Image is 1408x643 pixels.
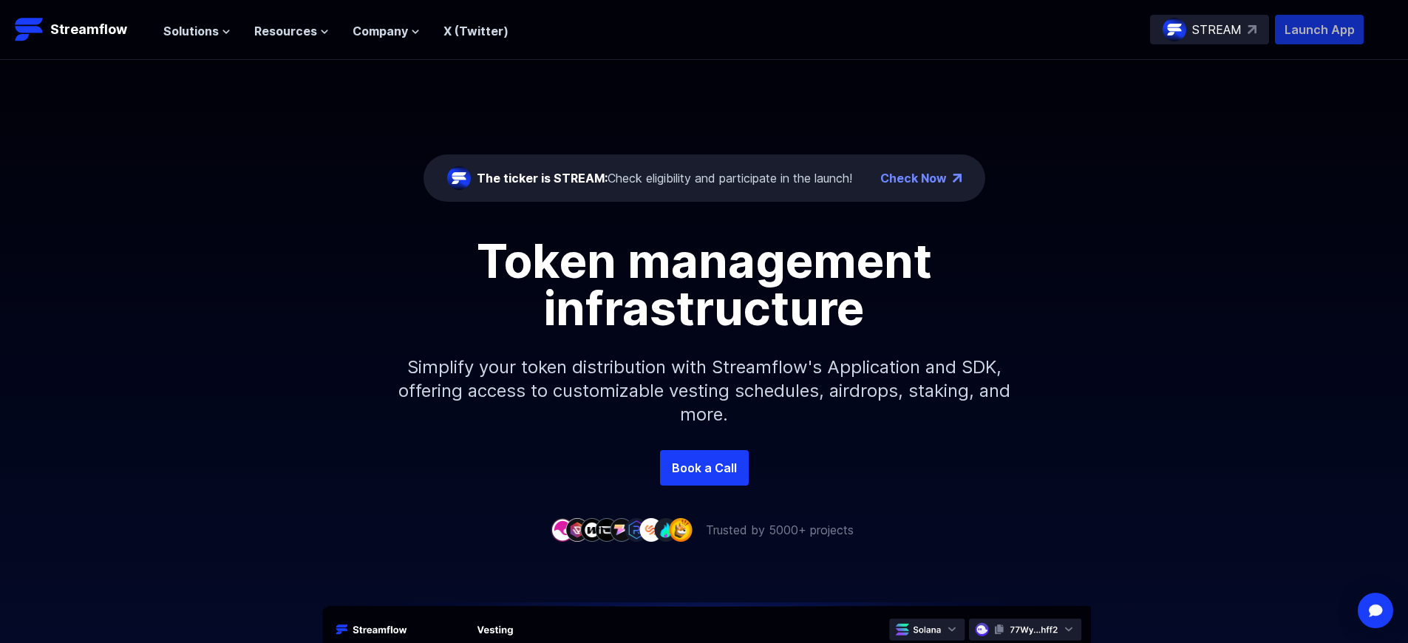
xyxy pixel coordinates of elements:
[1163,18,1186,41] img: streamflow-logo-circle.png
[669,518,693,541] img: company-9
[353,22,408,40] span: Company
[551,518,574,541] img: company-1
[660,450,749,486] a: Book a Call
[1192,21,1242,38] p: STREAM
[595,518,619,541] img: company-4
[15,15,44,44] img: Streamflow Logo
[387,332,1022,450] p: Simplify your token distribution with Streamflow's Application and SDK, offering access to custom...
[50,19,127,40] p: Streamflow
[1358,593,1393,628] div: Open Intercom Messenger
[1275,15,1364,44] button: Launch App
[477,171,608,186] span: The ticker is STREAM:
[565,518,589,541] img: company-2
[610,518,633,541] img: company-5
[254,22,329,40] button: Resources
[580,518,604,541] img: company-3
[477,169,852,187] div: Check eligibility and participate in the launch!
[15,15,149,44] a: Streamflow
[880,169,947,187] a: Check Now
[1248,25,1256,34] img: top-right-arrow.svg
[372,237,1037,332] h1: Token management infrastructure
[254,22,317,40] span: Resources
[706,521,854,539] p: Trusted by 5000+ projects
[443,24,509,38] a: X (Twitter)
[625,518,648,541] img: company-6
[447,166,471,190] img: streamflow-logo-circle.png
[163,22,231,40] button: Solutions
[654,518,678,541] img: company-8
[639,518,663,541] img: company-7
[353,22,420,40] button: Company
[1150,15,1269,44] a: STREAM
[953,174,962,183] img: top-right-arrow.png
[163,22,219,40] span: Solutions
